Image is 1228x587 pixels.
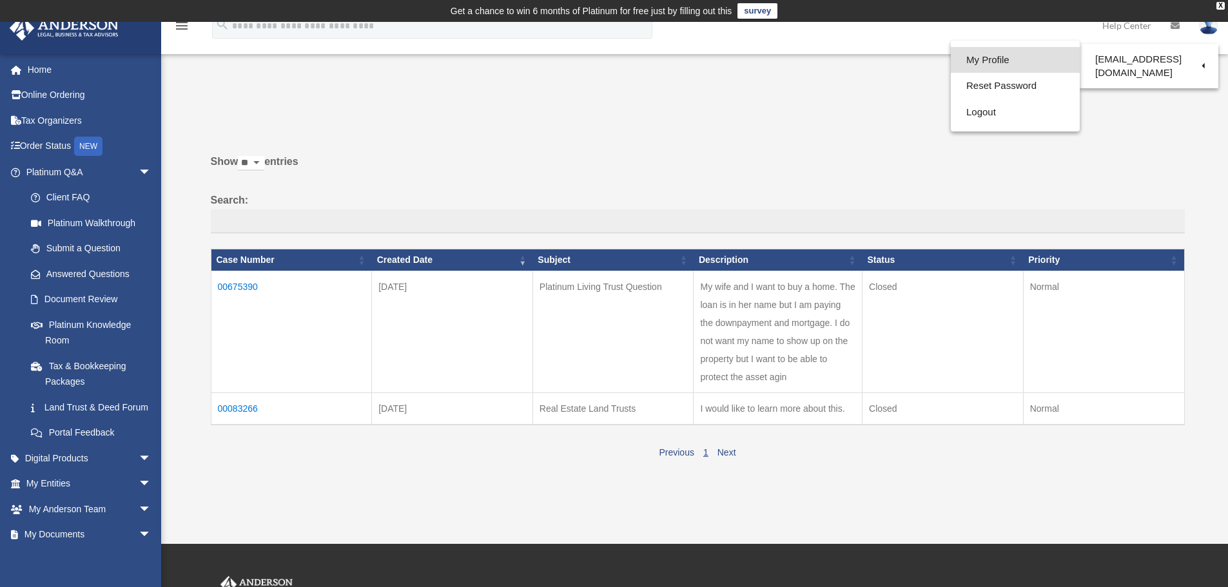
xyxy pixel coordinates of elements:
a: My Profile [951,47,1080,73]
div: Get a chance to win 6 months of Platinum for free just by filling out this [451,3,732,19]
input: Search: [211,209,1185,234]
span: arrow_drop_down [139,445,164,472]
th: Priority: activate to sort column ascending [1023,249,1184,271]
a: My Documentsarrow_drop_down [9,522,171,548]
a: Land Trust & Deed Forum [18,394,164,420]
a: Answered Questions [18,261,158,287]
img: Anderson Advisors Platinum Portal [6,15,122,41]
td: Real Estate Land Trusts [532,392,694,425]
a: Tax & Bookkeeping Packages [18,353,164,394]
span: arrow_drop_down [139,496,164,523]
td: I would like to learn more about this. [694,392,863,425]
td: Platinum Living Trust Question [532,271,694,392]
th: Status: activate to sort column ascending [863,249,1024,271]
a: Platinum Q&Aarrow_drop_down [9,159,164,185]
a: My Entitiesarrow_drop_down [9,471,171,497]
a: Platinum Knowledge Room [18,312,164,353]
th: Case Number: activate to sort column ascending [211,249,372,271]
a: Portal Feedback [18,420,164,446]
a: Client FAQ [18,185,164,211]
span: arrow_drop_down [139,471,164,497]
td: My wife and I want to buy a home. The loan is in her name but I am paying the downpayment and mor... [694,271,863,392]
div: NEW [74,137,102,156]
a: Online Ordering [9,82,171,108]
td: [DATE] [372,271,533,392]
div: close [1216,2,1225,10]
a: Next [717,447,736,457]
a: Reset Password [951,73,1080,99]
a: Order StatusNEW [9,133,171,160]
select: Showentries [238,156,264,171]
td: Closed [863,271,1024,392]
i: search [215,17,229,32]
a: Submit a Question [18,236,164,262]
a: menu [174,23,190,34]
a: Logout [951,99,1080,126]
span: arrow_drop_down [139,159,164,186]
a: Digital Productsarrow_drop_down [9,445,171,471]
td: 00083266 [211,392,372,425]
td: Closed [863,392,1024,425]
span: arrow_drop_down [139,522,164,548]
td: [DATE] [372,392,533,425]
th: Subject: activate to sort column ascending [532,249,694,271]
td: 00675390 [211,271,372,392]
a: Platinum Walkthrough [18,210,164,236]
a: Home [9,57,171,82]
a: Tax Organizers [9,108,171,133]
a: Document Review [18,287,164,313]
a: My Anderson Teamarrow_drop_down [9,496,171,522]
th: Created Date: activate to sort column ascending [372,249,533,271]
img: User Pic [1199,16,1218,35]
a: [EMAIL_ADDRESS][DOMAIN_NAME] [1080,47,1218,85]
td: Normal [1023,392,1184,425]
i: menu [174,18,190,34]
a: Previous [659,447,694,457]
label: Search: [211,191,1185,234]
td: Normal [1023,271,1184,392]
label: Show entries [211,153,1185,184]
a: survey [737,3,777,19]
th: Description: activate to sort column ascending [694,249,863,271]
a: 1 [703,447,708,457]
